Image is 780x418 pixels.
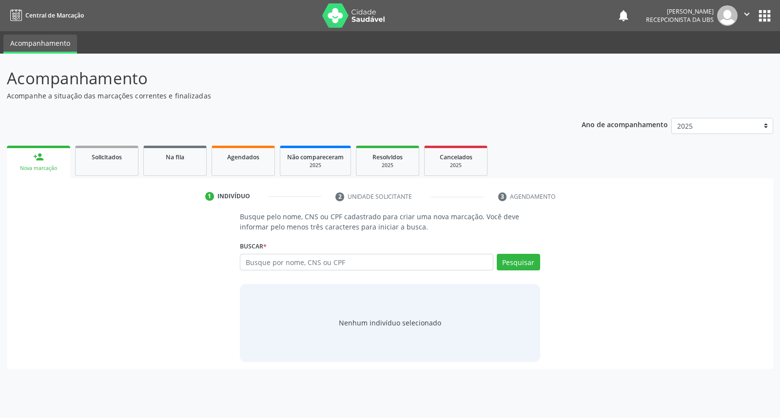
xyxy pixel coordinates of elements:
img: img [717,5,738,26]
button:  [738,5,756,26]
span: Agendados [227,153,259,161]
span: Solicitados [92,153,122,161]
span: Central de Marcação [25,11,84,19]
p: Busque pelo nome, CNS ou CPF cadastrado para criar uma nova marcação. Você deve informar pelo men... [240,211,540,232]
button: apps [756,7,773,24]
span: Cancelados [440,153,472,161]
a: Central de Marcação [7,7,84,23]
div: Indivíduo [217,192,250,201]
button: Pesquisar [497,254,540,270]
div: Nenhum indivíduo selecionado [339,318,441,328]
span: Recepcionista da UBS [646,16,714,24]
button: notifications [617,9,630,22]
p: Acompanhamento [7,66,543,91]
div: Nova marcação [14,165,63,172]
div: 2025 [431,162,480,169]
i:  [741,9,752,19]
div: person_add [33,152,44,162]
p: Acompanhe a situação das marcações correntes e finalizadas [7,91,543,101]
div: 2025 [287,162,344,169]
span: Não compareceram [287,153,344,161]
div: 2025 [363,162,412,169]
input: Busque por nome, CNS ou CPF [240,254,493,270]
span: Resolvidos [372,153,403,161]
p: Ano de acompanhamento [582,118,668,130]
span: Na fila [166,153,184,161]
div: [PERSON_NAME] [646,7,714,16]
a: Acompanhamento [3,35,77,54]
div: 1 [205,192,214,201]
label: Buscar [240,239,267,254]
